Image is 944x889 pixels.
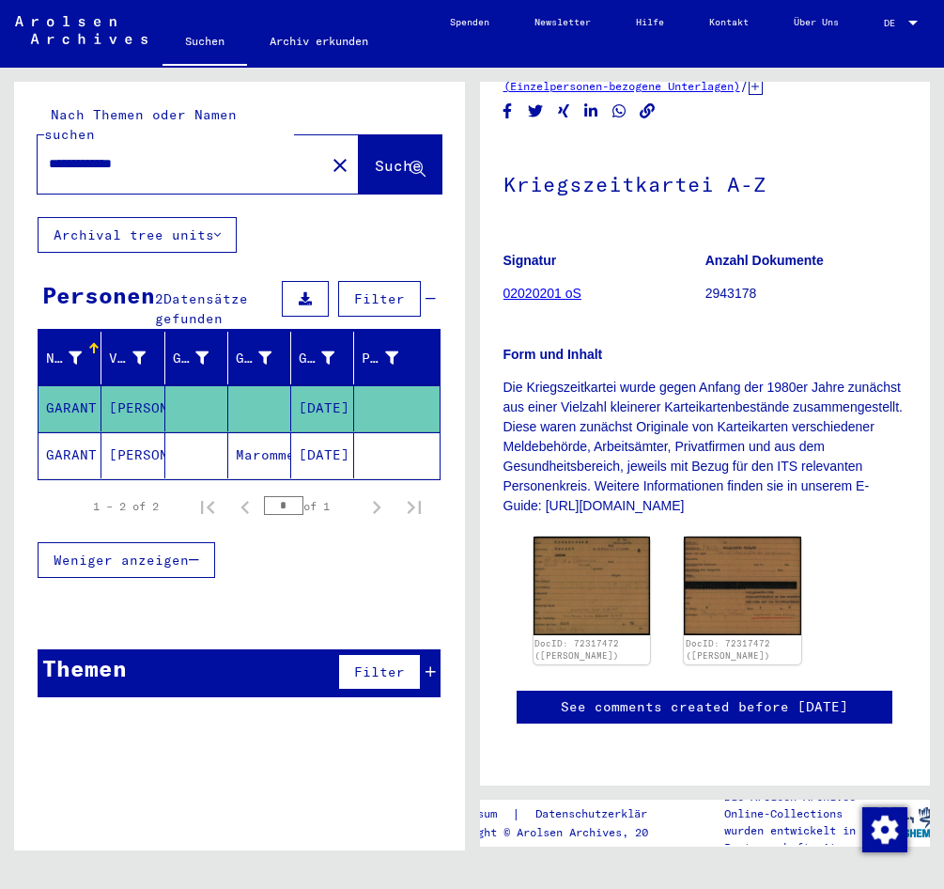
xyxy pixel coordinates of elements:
[354,290,405,307] span: Filter
[638,100,658,123] button: Copy link
[362,343,421,373] div: Prisoner #
[189,488,226,525] button: First page
[338,654,421,690] button: Filter
[291,432,354,478] mat-cell: [DATE]
[861,806,906,851] div: Zustimmung ändern
[228,332,291,384] mat-header-cell: Geburt‏
[109,343,168,373] div: Vorname
[684,537,801,635] img: 002.jpg
[724,788,874,822] p: Die Arolsen Archives Online-Collections
[503,253,557,268] b: Signatur
[291,385,354,431] mat-cell: [DATE]
[291,332,354,384] mat-header-cell: Geburtsdatum
[54,552,189,569] span: Weniger anzeigen
[503,378,907,516] p: Die Kriegszeitkartei wurde gegen Anfang der 1980er Jahre zunächst aus einer Vielzahl kleinerer Ka...
[354,663,405,680] span: Filter
[264,497,358,515] div: of 1
[101,385,164,431] mat-cell: [PERSON_NAME]
[503,347,603,362] b: Form und Inhalt
[42,278,155,312] div: Personen
[38,542,215,578] button: Weniger anzeigen
[39,332,101,384] mat-header-cell: Nachname
[109,349,145,368] div: Vorname
[46,349,82,368] div: Nachname
[226,488,264,525] button: Previous page
[338,281,421,317] button: Filter
[38,217,237,253] button: Archival tree units
[165,332,228,384] mat-header-cell: Geburtsname
[686,638,770,662] a: DocID: 72317472 ([PERSON_NAME])
[526,100,546,123] button: Share on Twitter
[705,284,906,304] p: 2943178
[46,343,105,373] div: Nachname
[155,290,248,327] span: Datensätze gefunden
[321,146,359,183] button: Clear
[236,349,271,368] div: Geburt‏
[581,100,601,123] button: Share on LinkedIn
[554,100,574,123] button: Share on Xing
[39,432,101,478] mat-cell: GARANT
[610,100,629,123] button: Share on WhatsApp
[438,824,689,841] p: Copyright © Arolsen Archives, 2021
[44,106,237,143] mat-label: Nach Themen oder Namen suchen
[155,290,163,307] span: 2
[354,332,439,384] mat-header-cell: Prisoner #
[299,343,358,373] div: Geburtsdatum
[228,432,291,478] mat-cell: Maromme
[42,651,127,685] div: Themen
[862,807,907,852] img: Zustimmung ändern
[236,343,295,373] div: Geburt‏
[39,385,101,431] mat-cell: GARANT
[173,349,209,368] div: Geburtsname
[498,100,518,123] button: Share on Facebook
[15,16,147,44] img: Arolsen_neg.svg
[375,156,422,175] span: Suche
[705,253,824,268] b: Anzahl Dokumente
[358,488,395,525] button: Next page
[724,822,874,856] p: wurden entwickelt in Partnerschaft mit
[561,697,848,717] a: See comments created before [DATE]
[520,804,689,824] a: Datenschutzerklärung
[173,343,232,373] div: Geburtsname
[503,141,907,224] h1: Kriegszeitkartei A-Z
[247,19,391,64] a: Archiv erkunden
[503,286,581,301] a: 02020201 oS
[534,537,651,635] img: 001.jpg
[362,349,397,368] div: Prisoner #
[101,332,164,384] mat-header-cell: Vorname
[329,154,351,177] mat-icon: close
[395,488,433,525] button: Last page
[740,77,749,94] span: /
[93,498,159,515] div: 1 – 2 of 2
[162,19,247,68] a: Suchen
[534,638,619,662] a: DocID: 72317472 ([PERSON_NAME])
[359,135,441,194] button: Suche
[884,18,905,28] span: DE
[101,432,164,478] mat-cell: [PERSON_NAME]
[438,804,689,824] div: |
[299,349,334,368] div: Geburtsdatum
